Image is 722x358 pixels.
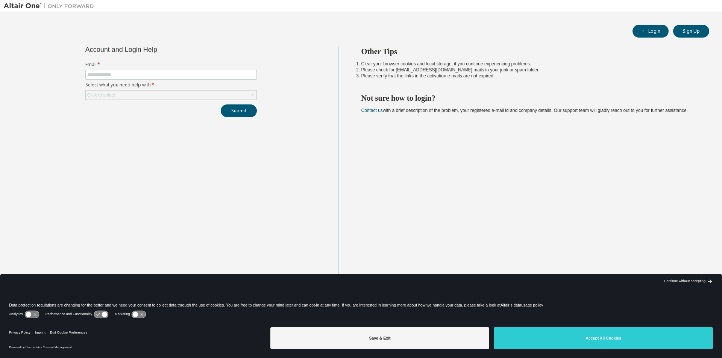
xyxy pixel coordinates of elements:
[361,108,383,113] a: Contact us
[221,104,257,117] button: Submit
[361,47,696,56] h2: Other Tips
[361,93,696,103] h2: Not sure how to login?
[4,2,98,10] img: Altair One
[87,92,115,98] div: Click to select
[361,108,688,113] span: with a brief description of the problem, your registered e-mail id and company details. Our suppo...
[85,47,223,53] div: Account and Login Help
[361,73,696,79] li: Please verify that the links in the activation e-mails are not expired.
[86,91,256,100] div: Click to select
[85,62,257,68] label: Email
[85,82,257,88] label: Select what you need help with
[673,25,709,38] button: Sign Up
[361,61,696,67] li: Clear your browser cookies and local storage, if you continue experiencing problems.
[633,25,669,38] button: Login
[361,67,696,73] li: Please check for [EMAIL_ADDRESS][DOMAIN_NAME] mails in your junk or spam folder.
